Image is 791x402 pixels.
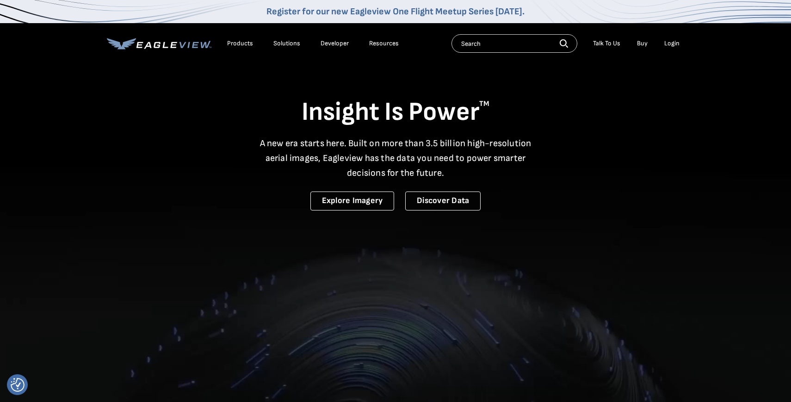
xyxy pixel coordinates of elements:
[266,6,525,17] a: Register for our new Eagleview One Flight Meetup Series [DATE].
[664,39,680,48] div: Login
[273,39,300,48] div: Solutions
[369,39,399,48] div: Resources
[310,192,395,210] a: Explore Imagery
[451,34,577,53] input: Search
[107,96,684,129] h1: Insight Is Power
[11,378,25,392] img: Revisit consent button
[254,136,537,180] p: A new era starts here. Built on more than 3.5 billion high-resolution aerial images, Eagleview ha...
[479,99,489,108] sup: TM
[593,39,620,48] div: Talk To Us
[321,39,349,48] a: Developer
[637,39,648,48] a: Buy
[227,39,253,48] div: Products
[405,192,481,210] a: Discover Data
[11,378,25,392] button: Consent Preferences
